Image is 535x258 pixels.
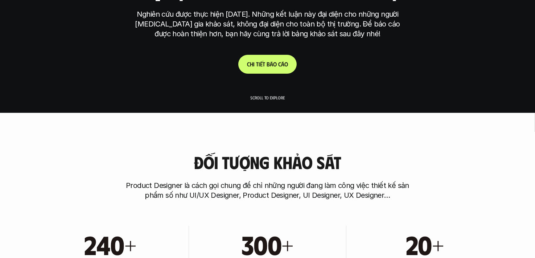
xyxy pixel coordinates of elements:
[250,61,253,67] span: h
[238,55,297,74] a: Chitiếtbáocáo
[260,61,263,67] span: ế
[284,61,288,67] span: o
[132,9,404,39] p: Nghiên cứu được thực hiện [DATE]. Những kết luận này đại diện cho những người [MEDICAL_DATA] gia ...
[123,181,413,200] p: Product Designer là cách gọi chung để chỉ những người đang làm công việc thiết kế sản phẩm số như...
[259,61,260,67] span: i
[194,153,341,172] h3: Đối tượng khảo sát
[253,61,255,67] span: i
[247,61,250,67] span: C
[250,95,285,100] p: Scroll to explore
[270,61,273,67] span: á
[281,61,284,67] span: á
[263,61,265,67] span: t
[256,61,259,67] span: t
[267,61,270,67] span: b
[278,61,281,67] span: c
[273,61,277,67] span: o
